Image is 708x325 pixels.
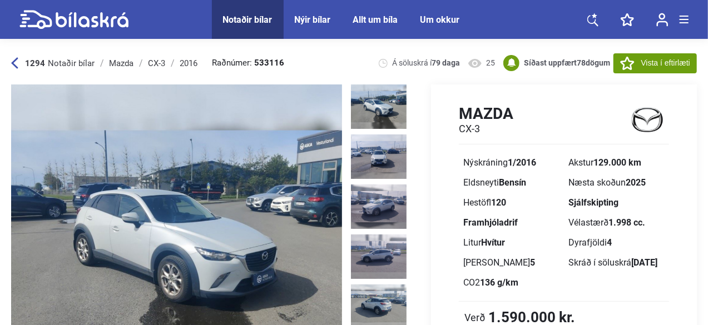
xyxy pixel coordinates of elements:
div: Eldsneyti [463,178,560,187]
b: 120 [491,197,506,208]
button: Vista í eftirlæti [613,53,697,73]
b: 5 [530,257,535,268]
div: CX-3 [148,59,165,68]
img: 1748362873_6207336151132371532_20662845707410259.jpg [351,234,407,279]
b: 2025 [626,177,646,188]
h2: CX-3 [459,123,513,135]
b: 4 [607,237,612,248]
h1: Mazda [459,104,513,123]
div: Mazda [109,59,133,68]
div: 2016 [180,59,197,68]
div: [PERSON_NAME] [463,258,560,267]
b: 1.998 cc. [608,217,645,228]
b: 1.590.000 kr. [488,310,575,324]
b: 136 g/km [480,277,518,288]
img: user-login.svg [656,13,669,27]
b: 533116 [254,59,284,67]
a: Notaðir bílar [223,14,273,25]
span: Notaðir bílar [48,58,95,68]
span: Vista í eftirlæti [641,57,690,69]
a: Um okkur [420,14,460,25]
b: [DATE] [631,257,657,268]
a: Nýir bílar [295,14,331,25]
span: 78 [577,58,586,67]
span: 25 [487,58,496,68]
div: Vélastærð [568,218,665,227]
b: 129.000 km [593,157,641,168]
b: Hvítur [481,237,505,248]
b: Síðast uppfært dögum [524,58,611,67]
div: Nýskráning [463,158,560,167]
img: logo Mazda CX-3 [626,104,669,136]
div: Dyrafjöldi [568,238,665,247]
img: 1748362872_4439946512705660714_20662845083616109.jpg [351,134,407,179]
span: Raðnúmer: [212,59,284,67]
span: Verð [464,312,486,323]
div: CO2 [463,278,560,287]
span: Á söluskrá í [393,58,461,68]
b: 1/2016 [508,157,536,168]
img: 1748362872_7828974145783349599_20662844687167047.jpg [351,84,407,129]
b: 1294 [25,58,45,68]
div: Akstur [568,158,665,167]
b: Framhjóladrif [463,217,518,228]
b: Bensín [499,177,526,188]
div: Skráð í söluskrá [568,258,665,267]
div: Litur [463,238,560,247]
b: Sjálfskipting [568,197,618,208]
b: 79 daga [432,58,461,67]
img: 1748362872_2417856460922272775_20662845374550211.jpg [351,184,407,229]
div: Hestöfl [463,198,560,207]
div: Næsta skoðun [568,178,665,187]
a: Allt um bíla [353,14,398,25]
